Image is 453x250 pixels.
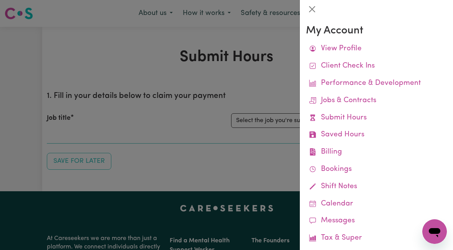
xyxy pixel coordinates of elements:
[306,230,447,247] a: Tax & Super
[306,126,447,144] a: Saved Hours
[422,219,447,244] iframe: Button to launch messaging window
[306,92,447,109] a: Jobs & Contracts
[306,3,318,15] button: Close
[306,178,447,195] a: Shift Notes
[306,75,447,92] a: Performance & Development
[306,58,447,75] a: Client Check Ins
[306,212,447,230] a: Messages
[306,25,447,37] h3: My Account
[306,109,447,127] a: Submit Hours
[306,144,447,161] a: Billing
[306,40,447,58] a: View Profile
[306,161,447,178] a: Bookings
[306,195,447,213] a: Calendar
